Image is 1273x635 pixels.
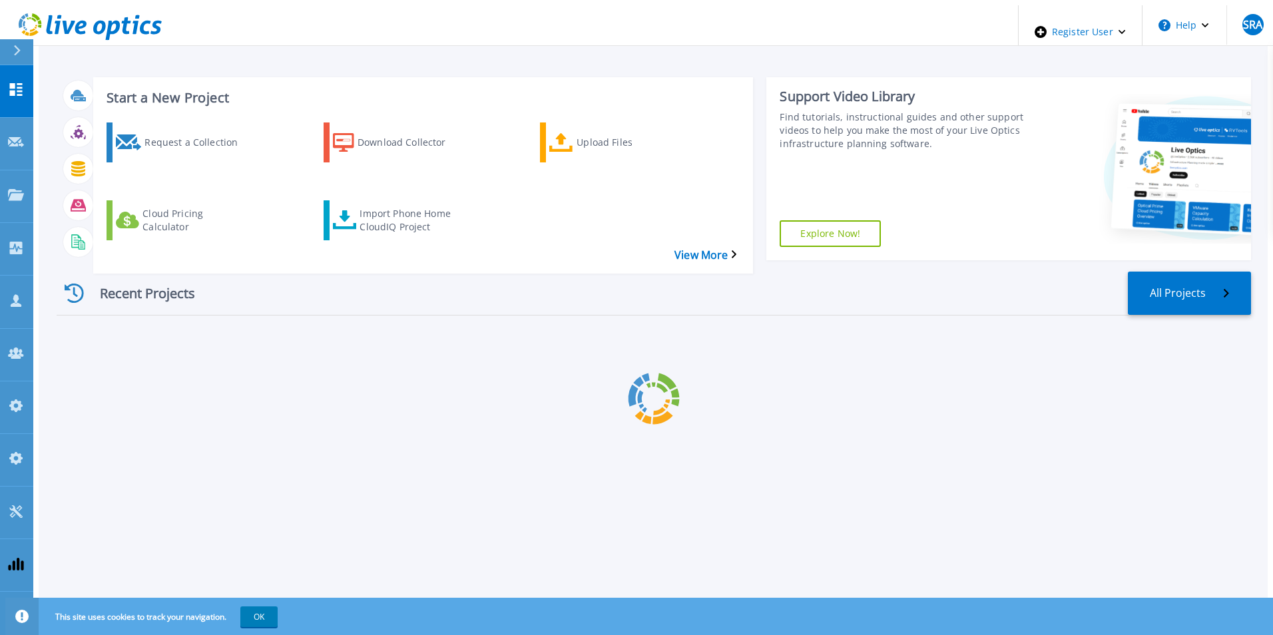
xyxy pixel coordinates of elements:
[780,220,881,247] a: Explore Now!
[1019,5,1142,59] div: Register User
[540,122,701,162] a: Upload Files
[107,200,268,240] a: Cloud Pricing Calculator
[240,606,278,627] button: OK
[674,249,736,262] a: View More
[324,122,485,162] a: Download Collector
[57,277,216,310] div: Recent Projects
[144,126,251,159] div: Request a Collection
[107,91,736,105] h3: Start a New Project
[107,122,268,162] a: Request a Collection
[577,126,683,159] div: Upload Files
[142,204,249,237] div: Cloud Pricing Calculator
[1143,5,1226,45] button: Help
[360,204,466,237] div: Import Phone Home CloudIQ Project
[42,606,278,627] span: This site uses cookies to track your navigation.
[780,110,1027,150] div: Find tutorials, instructional guides and other support videos to help you make the most of your L...
[358,126,464,159] div: Download Collector
[1128,272,1251,315] a: All Projects
[1243,19,1262,30] span: SRA
[780,88,1027,105] div: Support Video Library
